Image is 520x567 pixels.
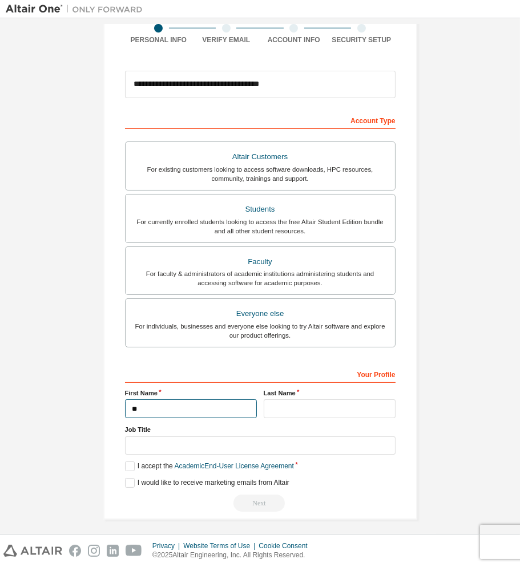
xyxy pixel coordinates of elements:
div: Students [132,201,388,217]
a: Academic End-User License Agreement [175,462,294,470]
div: Faculty [132,254,388,270]
label: First Name [125,388,257,398]
div: For existing customers looking to access software downloads, HPC resources, community, trainings ... [132,165,388,183]
img: Altair One [6,3,148,15]
div: Everyone else [132,306,388,322]
label: I would like to receive marketing emails from Altair [125,478,289,488]
div: Security Setup [328,35,396,44]
div: Verify Email [192,35,260,44]
div: Read and acccept EULA to continue [125,495,396,512]
div: Your Profile [125,364,396,383]
div: Altair Customers [132,149,388,165]
div: For faculty & administrators of academic institutions administering students and accessing softwa... [132,269,388,287]
img: facebook.svg [69,545,81,557]
div: For currently enrolled students looking to access the free Altair Student Edition bundle and all ... [132,217,388,236]
div: Account Type [125,111,396,129]
div: For individuals, businesses and everyone else looking to try Altair software and explore our prod... [132,322,388,340]
div: Personal Info [125,35,193,44]
div: Account Info [260,35,328,44]
img: youtube.svg [126,545,142,557]
img: instagram.svg [88,545,100,557]
div: Cookie Consent [259,541,314,550]
img: linkedin.svg [107,545,119,557]
div: Privacy [152,541,183,550]
label: Job Title [125,425,396,434]
p: © 2025 Altair Engineering, Inc. All Rights Reserved. [152,550,315,560]
img: altair_logo.svg [3,545,62,557]
label: I accept the [125,461,294,471]
div: Website Terms of Use [183,541,259,550]
label: Last Name [264,388,396,398]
